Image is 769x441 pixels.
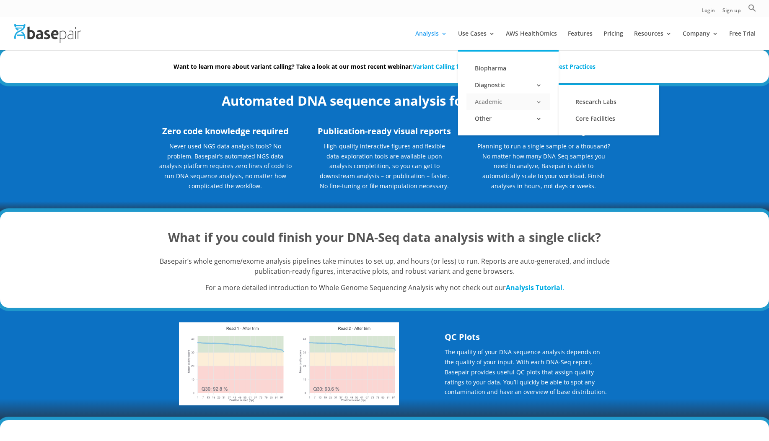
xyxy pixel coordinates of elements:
[222,92,547,109] strong: Automated DNA sequence analysis for researchers
[506,283,564,292] a: Analysis Tutorial.
[415,31,447,50] a: Analysis
[702,8,715,17] a: Login
[466,110,550,127] a: Other
[466,77,550,93] a: Diagnostic
[748,4,756,12] svg: Search
[722,8,741,17] a: Sign up
[158,141,293,197] p: Never used NGS data analysis tools? No problem. Basepair’s automated NGS data analysis platform r...
[476,141,611,191] p: Planning to run a single sample or a thousand? No matter how many DNA-Seq samples you need to ana...
[506,283,562,292] strong: Analysis Tutorial
[466,60,550,77] a: Biopharma
[317,125,451,141] h3: Publication-ready visual reports
[567,110,651,127] a: Core Facilities
[506,31,557,50] a: AWS HealthOmics
[158,125,293,141] h3: Zero code knowledge required
[608,372,759,431] iframe: Drift Widget Chat Controller
[413,62,596,70] a: Variant Calling for Bench Scientists: Tools, Tips & Best Practices
[317,141,451,191] p: High-quality interactive figures and flexible data-exploration tools are available upon analysis ...
[445,348,607,396] span: The quality of your DNA sequence analysis depends on the quality of your input. With each DNA-Seq...
[466,93,550,110] a: Academic
[158,283,611,293] p: For a more detailed introduction to Whole Genome Sequencing Analysis why not check out our
[748,4,756,17] a: Search Icon Link
[729,31,756,50] a: Free Trial
[14,24,81,42] img: Basepair
[683,31,718,50] a: Company
[603,31,623,50] a: Pricing
[458,31,495,50] a: Use Cases
[173,62,596,70] strong: Want to learn more about variant calling? Take a look at our most recent webinar:
[568,31,593,50] a: Features
[158,257,611,283] p: Basepair’s whole genome/exome analysis pipelines take minutes to set up, and hours (or less) to r...
[634,31,672,50] a: Resources
[567,93,651,110] a: Research Labs
[168,229,601,245] strong: What if you could finish your DNA-Seq data analysis with a single click?
[445,331,480,342] strong: QC Plots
